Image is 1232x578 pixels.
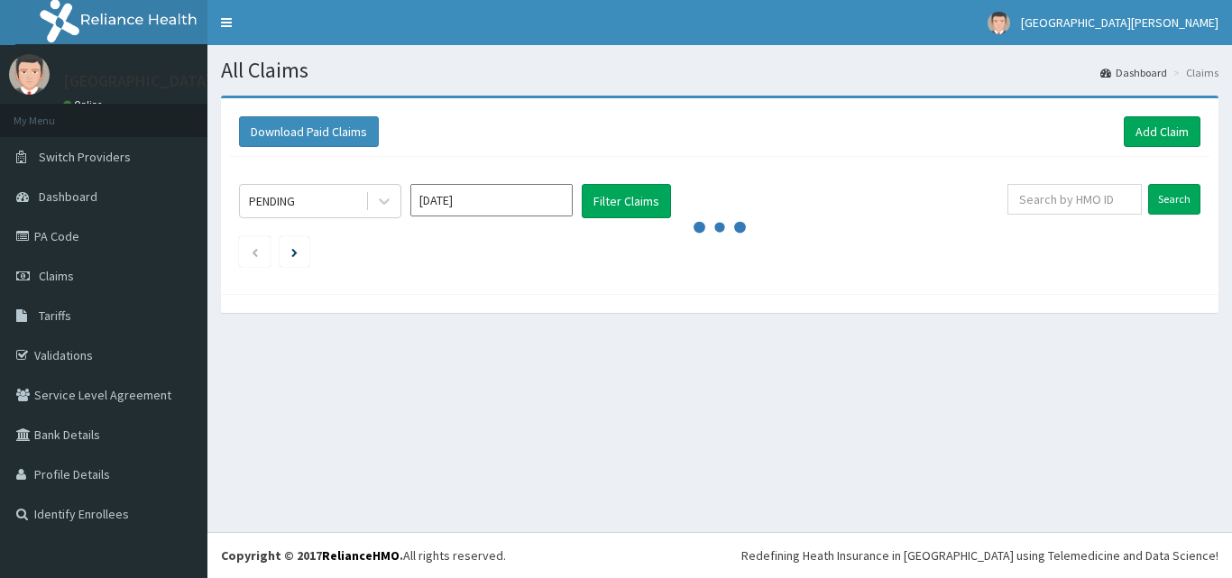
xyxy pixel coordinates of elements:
span: Dashboard [39,188,97,205]
a: Next page [291,243,298,260]
a: Dashboard [1100,65,1167,80]
a: RelianceHMO [322,547,400,564]
a: Previous page [251,243,259,260]
span: Switch Providers [39,149,131,165]
a: Online [63,98,106,111]
span: Tariffs [39,307,71,324]
div: Redefining Heath Insurance in [GEOGRAPHIC_DATA] using Telemedicine and Data Science! [741,546,1218,564]
img: User Image [9,54,50,95]
img: User Image [988,12,1010,34]
input: Search by HMO ID [1007,184,1142,215]
span: [GEOGRAPHIC_DATA][PERSON_NAME] [1021,14,1218,31]
footer: All rights reserved. [207,532,1232,578]
a: Add Claim [1124,116,1200,147]
div: PENDING [249,192,295,210]
svg: audio-loading [693,200,747,254]
h1: All Claims [221,59,1218,82]
p: [GEOGRAPHIC_DATA][PERSON_NAME] [63,73,330,89]
input: Search [1148,184,1200,215]
li: Claims [1169,65,1218,80]
button: Filter Claims [582,184,671,218]
button: Download Paid Claims [239,116,379,147]
strong: Copyright © 2017 . [221,547,403,564]
span: Claims [39,268,74,284]
input: Select Month and Year [410,184,573,216]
